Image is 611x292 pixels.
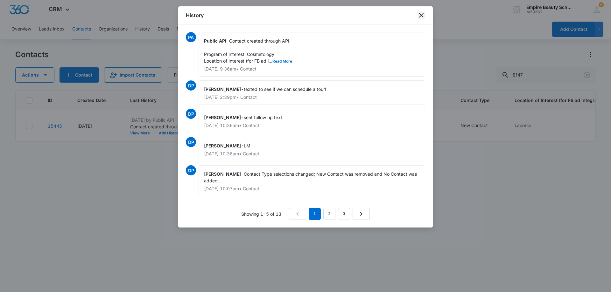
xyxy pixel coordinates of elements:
span: Public API [204,38,226,44]
span: DP [186,165,196,175]
div: - [199,109,425,133]
span: DP [186,109,196,119]
span: LM [244,143,250,148]
p: Showing 1-5 of 13 [241,211,281,217]
nav: Pagination [289,208,370,220]
h1: History [186,11,204,19]
p: [DATE] 10:36am • Contact [204,123,420,128]
p: [DATE] 2:39pm • Contact [204,95,420,99]
span: [PERSON_NAME] [204,143,241,148]
span: [PERSON_NAME] [204,115,241,120]
span: [PERSON_NAME] [204,171,241,177]
span: texted to see if we can schedule a tour! [244,86,326,92]
a: Page 3 [338,208,350,220]
p: [DATE] 9:36am • Contact [204,67,420,71]
span: DP [186,80,196,91]
span: sent follow up text [244,115,282,120]
em: 1 [309,208,321,220]
button: close [418,11,425,19]
span: DP [186,137,196,147]
div: - [199,32,425,77]
span: [PERSON_NAME] [204,86,241,92]
a: Page 2 [323,208,335,220]
div: - [199,137,425,161]
a: Next Page [353,208,370,220]
div: - [199,165,425,196]
span: PA [186,32,196,42]
div: - [199,80,425,105]
span: Contact Type selections changed; New Contact was removed and No Contact was added. [204,171,418,183]
span: Contact created through API. --- Program of Interest: Cosmetology Location of Interest (for FB ad... [204,38,292,64]
p: [DATE] 10:36am • Contact [204,152,420,156]
button: Read More [272,59,292,63]
p: [DATE] 10:07am • Contact [204,187,420,191]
